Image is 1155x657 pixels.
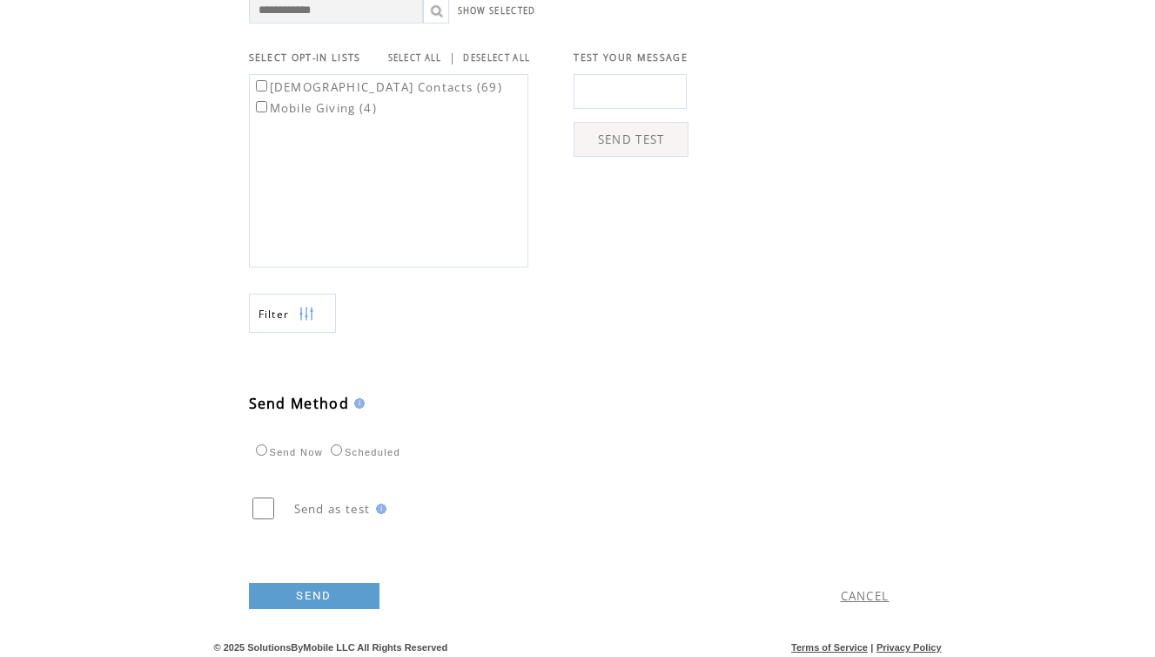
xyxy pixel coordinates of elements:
[388,52,442,64] a: SELECT ALL
[256,101,267,112] input: Mobile Giving (4)
[574,122,688,157] a: SEND TEST
[870,642,873,653] span: |
[249,394,350,413] span: Send Method
[841,588,890,604] a: CANCEL
[326,447,400,457] label: Scheduled
[252,100,378,116] label: Mobile Giving (4)
[574,51,688,64] span: TEST YOUR MESSAGE
[791,642,868,653] a: Terms of Service
[249,583,379,609] a: SEND
[256,80,267,91] input: [DEMOGRAPHIC_DATA] Contacts (69)
[249,294,336,333] a: Filter
[252,79,503,95] label: [DEMOGRAPHIC_DATA] Contacts (69)
[463,52,530,64] a: DESELECT ALL
[331,444,342,456] input: Scheduled
[249,51,361,64] span: SELECT OPT-IN LISTS
[449,50,456,65] span: |
[876,642,942,653] a: Privacy Policy
[214,642,448,653] span: © 2025 SolutionsByMobile LLC All Rights Reserved
[349,398,365,409] img: help.gif
[458,5,536,17] a: SHOW SELECTED
[371,504,386,514] img: help.gif
[252,447,323,457] label: Send Now
[294,501,371,517] span: Send as test
[256,444,267,456] input: Send Now
[259,307,290,322] span: Show filters
[299,295,314,334] img: filters.png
